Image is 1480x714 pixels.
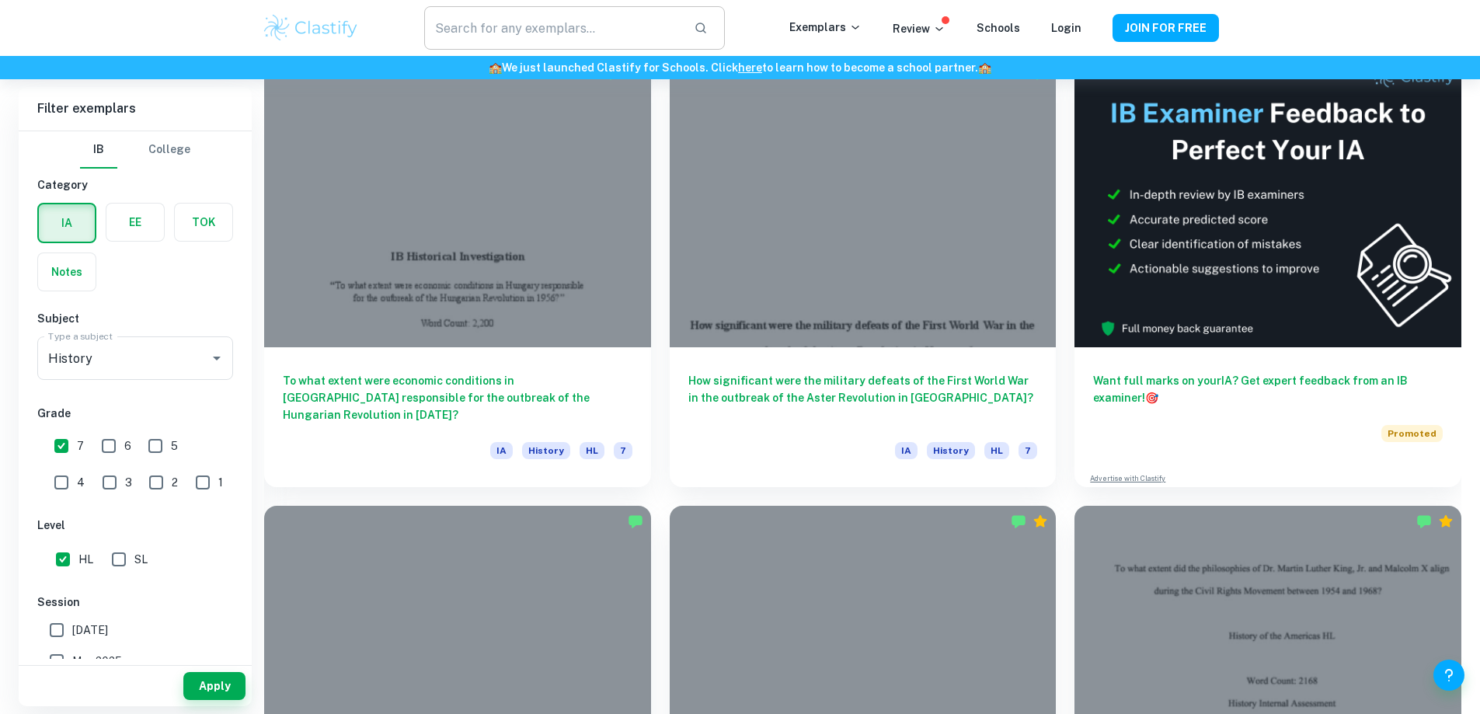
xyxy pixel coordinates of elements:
[1093,372,1443,406] h6: Want full marks on your IA ? Get expert feedback from an IB examiner!
[1416,514,1432,529] img: Marked
[1090,473,1165,484] a: Advertise with Clastify
[77,474,85,491] span: 4
[283,372,632,423] h6: To what extent were economic conditions in [GEOGRAPHIC_DATA] responsible for the outbreak of the ...
[175,204,232,241] button: TOK
[262,12,360,44] img: Clastify logo
[1381,425,1443,442] span: Promoted
[80,131,117,169] button: IB
[80,131,190,169] div: Filter type choice
[895,442,918,459] span: IA
[124,437,131,455] span: 6
[264,57,651,487] a: To what extent were economic conditions in [GEOGRAPHIC_DATA] responsible for the outbreak of the ...
[1438,514,1454,529] div: Premium
[1074,57,1461,347] img: Thumbnail
[37,176,233,193] h6: Category
[580,442,604,459] span: HL
[1051,22,1081,34] a: Login
[106,204,164,241] button: EE
[19,87,252,131] h6: Filter exemplars
[490,442,513,459] span: IA
[148,131,190,169] button: College
[38,253,96,291] button: Notes
[218,474,223,491] span: 1
[78,551,93,568] span: HL
[72,653,122,670] span: May 2025
[927,442,975,459] span: History
[171,437,178,455] span: 5
[978,61,991,74] span: 🏫
[206,347,228,369] button: Open
[39,204,95,242] button: IA
[688,372,1038,423] h6: How significant were the military defeats of the First World War in the outbreak of the Aster Rev...
[424,6,681,50] input: Search for any exemplars...
[670,57,1057,487] a: How significant were the military defeats of the First World War in the outbreak of the Aster Rev...
[893,20,945,37] p: Review
[1113,14,1219,42] button: JOIN FOR FREE
[1011,514,1026,529] img: Marked
[172,474,178,491] span: 2
[37,594,233,611] h6: Session
[628,65,643,81] div: Premium
[48,329,113,343] label: Type a subject
[72,622,108,639] span: [DATE]
[489,61,502,74] span: 🏫
[37,310,233,327] h6: Subject
[522,442,570,459] span: History
[1019,442,1037,459] span: 7
[1033,514,1048,529] div: Premium
[614,442,632,459] span: 7
[1433,660,1464,691] button: Help and Feedback
[134,551,148,568] span: SL
[984,442,1009,459] span: HL
[977,22,1020,34] a: Schools
[37,517,233,534] h6: Level
[738,61,762,74] a: here
[125,474,132,491] span: 3
[37,405,233,422] h6: Grade
[1145,392,1158,404] span: 🎯
[789,19,862,36] p: Exemplars
[183,672,246,700] button: Apply
[628,514,643,529] img: Marked
[1074,57,1461,487] a: Want full marks on yourIA? Get expert feedback from an IB examiner!PromotedAdvertise with Clastify
[3,59,1477,76] h6: We just launched Clastify for Schools. Click to learn how to become a school partner.
[77,437,84,455] span: 7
